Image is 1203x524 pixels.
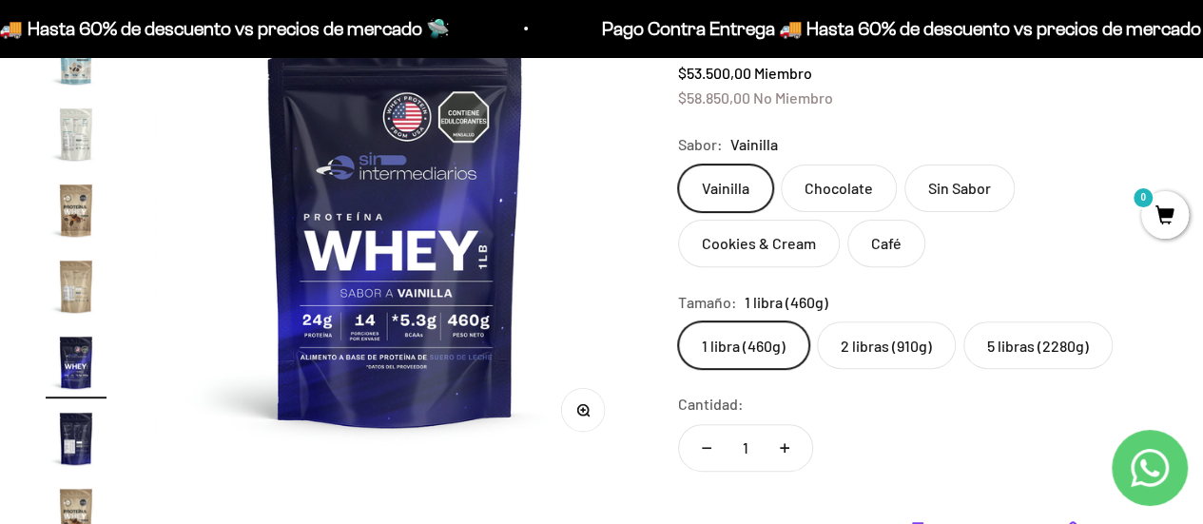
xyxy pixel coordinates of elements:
[46,104,107,165] img: Proteína Whey
[1132,186,1154,209] mark: 0
[678,392,744,417] label: Cantidad:
[46,256,107,322] button: Ir al artículo 17
[679,425,734,471] button: Reducir cantidad
[1141,206,1189,227] a: 0
[757,425,812,471] button: Aumentar cantidad
[730,132,778,157] span: Vainilla
[46,180,107,246] button: Ir al artículo 16
[46,104,107,170] button: Ir al artículo 15
[678,290,737,315] legend: Tamaño:
[46,28,107,88] img: Proteína Whey
[46,332,107,393] img: Proteína Whey
[753,88,833,107] span: No Miembro
[754,64,812,82] span: Miembro
[46,28,107,94] button: Ir al artículo 14
[46,180,107,241] img: Proteína Whey
[678,88,750,107] span: $58.850,00
[46,256,107,317] img: Proteína Whey
[46,408,107,475] button: Ir al artículo 19
[46,332,107,398] button: Ir al artículo 18
[46,408,107,469] img: Proteína Whey
[745,290,828,315] span: 1 libra (460g)
[678,132,723,157] legend: Sabor:
[678,64,751,82] span: $53.500,00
